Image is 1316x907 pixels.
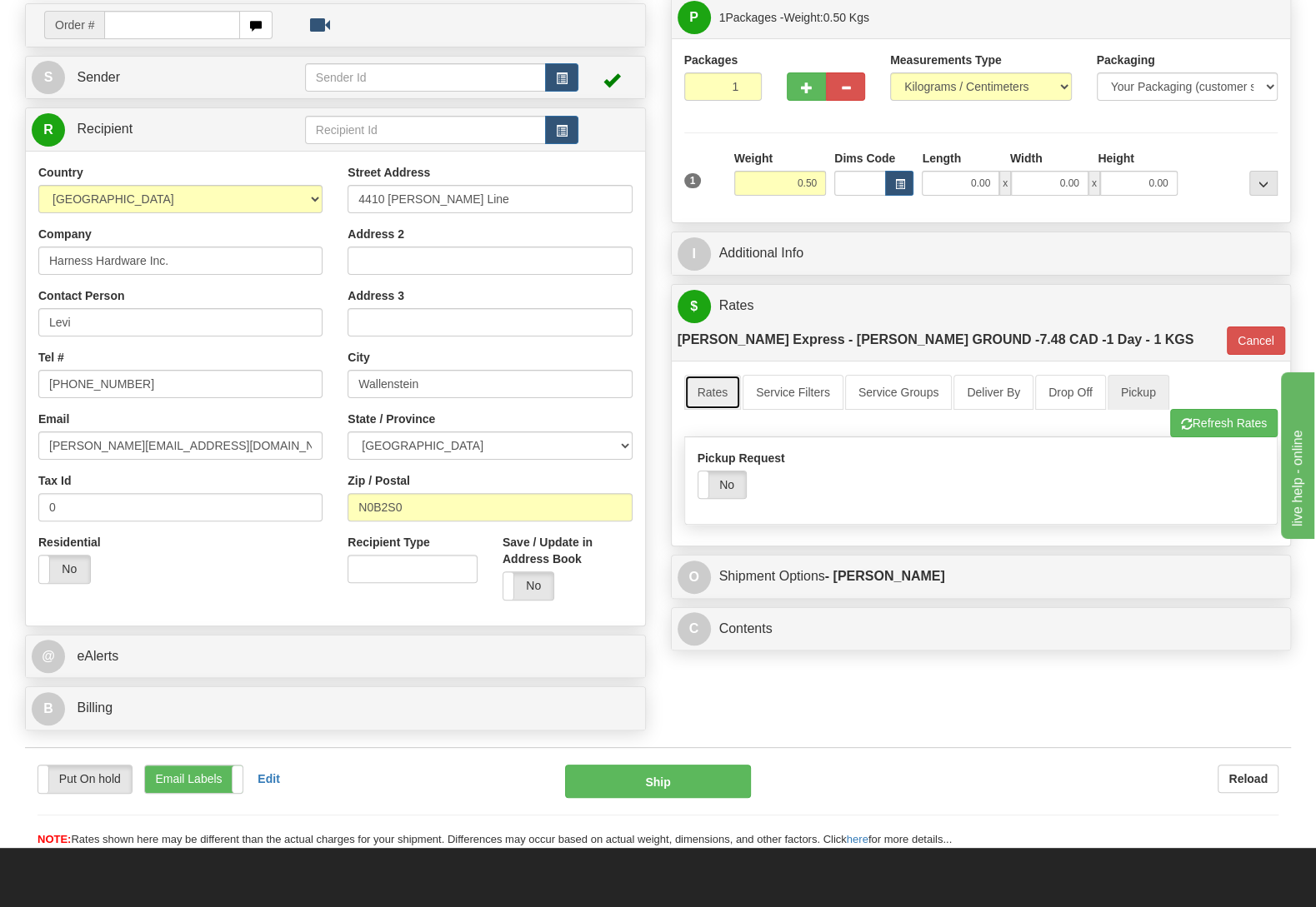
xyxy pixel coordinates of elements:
a: Deliver By [953,375,1033,410]
a: P 1Packages -Weight:0.50 Kgs [678,1,1285,35]
label: Email Labels [145,765,243,793]
button: Reload [1218,765,1278,793]
label: No [698,471,746,498]
a: @ eAlerts [32,640,639,674]
input: Sender Id [305,63,546,92]
input: Enter a location [348,185,632,213]
label: Weight [734,150,773,167]
label: Length [922,150,961,167]
a: $Rates [PERSON_NAME] Express - [PERSON_NAME] GROUND -7.48 CAD -1 Day - 1 KGS [678,289,1224,356]
label: City [348,349,369,366]
button: Refresh Rates [1170,409,1278,437]
button: Edit [247,765,290,793]
label: Put On hold [38,765,132,793]
span: Billing [77,700,113,715]
label: Email [38,411,69,427]
span: Order # [44,11,104,39]
a: OShipment Options- [PERSON_NAME] [678,560,1285,594]
span: S [32,61,65,94]
label: Recipient Type [348,534,430,551]
label: Residential [38,534,101,551]
a: CContents [678,612,1285,646]
span: Recipient [77,122,133,136]
span: C [678,612,711,645]
label: No [39,556,90,583]
span: 0.50 [823,11,846,24]
label: Tel # [38,349,64,366]
label: Address 3 [348,287,404,304]
a: Rates [684,375,742,410]
span: I [678,237,711,271]
a: IAdditional Info [678,237,1285,271]
span: R [32,113,65,147]
span: Packages - [719,1,869,34]
label: Pickup Request [698,450,785,466]
div: ... [1249,171,1278,196]
a: B Billing [32,691,639,725]
label: [PERSON_NAME] Express - [PERSON_NAME] GROUND - 1 Day - 1 KGS [678,323,1194,356]
span: O [678,561,711,594]
label: No [503,572,554,600]
label: Street Address [348,164,430,181]
span: 1 [684,173,702,188]
span: x [999,171,1011,196]
input: Recipient Id [305,116,546,144]
span: 7.48 CAD - [1039,332,1106,346]
a: S Sender [32,61,305,95]
span: eAlerts [77,649,118,663]
span: Sender [77,70,120,84]
span: 1 [719,11,726,24]
label: Measurements Type [890,52,1002,68]
label: Contact Person [38,287,124,304]
label: Zip / Postal [348,472,410,489]
label: Address 2 [348,226,404,242]
span: Kgs [849,11,869,24]
span: $ [678,290,711,323]
iframe: chat widget [1278,368,1314,538]
div: live help - online [13,10,154,30]
label: Dims Code [834,150,895,167]
a: Service Filters [743,375,843,410]
label: Company [38,226,92,242]
a: Drop Off [1035,375,1106,410]
a: here [847,833,868,845]
button: Ship [565,765,751,798]
button: Cancel [1227,326,1285,355]
b: Edit [258,772,279,785]
span: P [678,1,711,34]
span: @ [32,640,65,673]
div: Rates shown here may be different than the actual charges for your shipment. Differences may occu... [25,832,1291,848]
label: Height [1098,150,1134,167]
a: Service Groups [845,375,952,410]
label: State / Province [348,411,435,427]
b: Reload [1228,772,1268,785]
label: Tax Id [38,472,71,489]
label: Packages [684,52,738,68]
label: Save / Update in Address Book [503,534,633,567]
a: R Recipient [32,112,274,147]
span: x [1088,171,1100,196]
span: Weight: [783,11,868,24]
label: Packaging [1097,52,1155,68]
a: Pickup [1108,375,1169,410]
span: NOTE: [38,833,71,845]
strong: - [PERSON_NAME] [825,569,945,583]
label: Width [1010,150,1043,167]
span: B [32,692,65,725]
label: Country [38,164,83,181]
